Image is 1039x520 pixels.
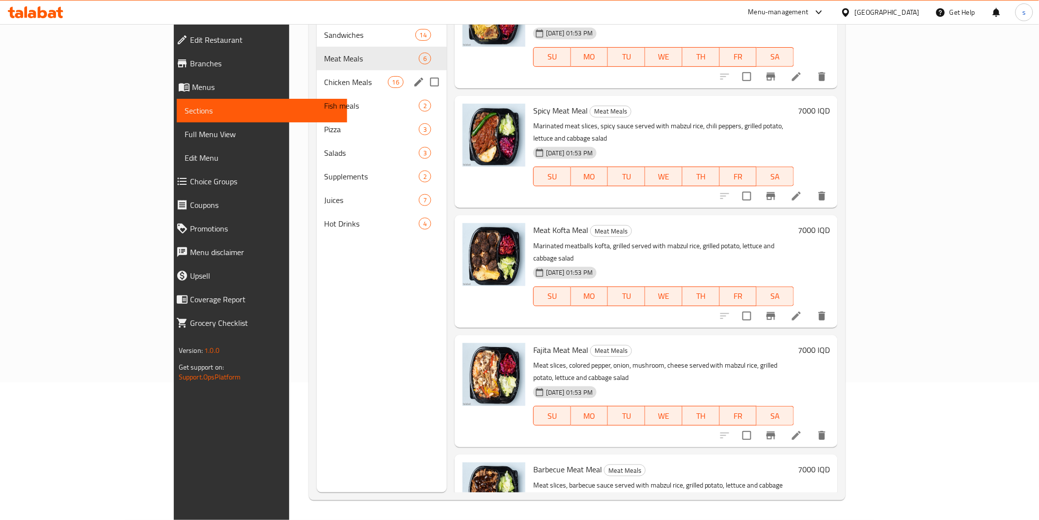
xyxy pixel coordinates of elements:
[571,167,608,186] button: MO
[168,75,347,99] a: Menus
[798,104,830,117] h6: 7000 IQD
[791,71,802,83] a: Edit menu item
[533,167,571,186] button: SU
[645,167,683,186] button: WE
[317,23,447,47] div: Sandwiches14
[388,76,404,88] div: items
[463,223,525,286] img: Meat Kofta Meal
[177,99,347,122] a: Sections
[190,223,339,234] span: Promotions
[761,409,790,423] span: SA
[317,212,447,235] div: Hot Drinks4
[810,65,834,88] button: delete
[571,47,608,67] button: MO
[798,223,830,237] h6: 7000 IQD
[317,117,447,141] div: Pizza3
[590,106,631,117] span: Meat Meals
[590,225,632,237] div: Meat Meals
[724,289,753,303] span: FR
[185,128,339,140] span: Full Menu View
[533,462,602,477] span: Barbecue Meat Meal
[325,171,419,182] span: Supplements
[538,50,567,64] span: SU
[791,190,802,202] a: Edit menu item
[720,47,757,67] button: FR
[612,409,641,423] span: TU
[791,430,802,441] a: Edit menu item
[325,147,419,159] span: Salads
[608,47,645,67] button: TU
[759,65,783,88] button: Branch-specific-item
[798,343,830,357] h6: 7000 IQD
[168,288,347,311] a: Coverage Report
[533,406,571,426] button: SU
[737,306,757,326] span: Select to update
[419,125,431,134] span: 3
[168,28,347,52] a: Edit Restaurant
[538,170,567,184] span: SU
[720,287,757,306] button: FR
[724,409,753,423] span: FR
[724,170,753,184] span: FR
[686,170,716,184] span: TH
[575,170,604,184] span: MO
[419,101,431,111] span: 2
[720,406,757,426] button: FR
[419,147,431,159] div: items
[179,371,241,383] a: Support.OpsPlatform
[575,409,604,423] span: MO
[590,106,631,117] div: Meat Meals
[737,425,757,446] span: Select to update
[168,52,347,75] a: Branches
[317,141,447,165] div: Salads3
[724,50,753,64] span: FR
[533,343,588,357] span: Fajita Meat Meal
[761,170,790,184] span: SA
[419,54,431,63] span: 6
[317,47,447,70] div: Meat Meals6
[591,226,631,237] span: Meat Meals
[325,100,419,112] div: Fish meals
[325,218,419,230] div: Hot Drinks
[185,152,339,164] span: Edit Menu
[791,310,802,322] a: Edit menu item
[190,246,339,258] span: Menu disclaimer
[317,94,447,117] div: Fish meals2
[317,19,447,239] nav: Menu sections
[325,29,415,41] span: Sandwiches
[575,50,604,64] span: MO
[542,388,597,397] span: [DATE] 01:53 PM
[757,47,794,67] button: SA
[542,29,597,38] span: [DATE] 01:53 PM
[683,167,720,186] button: TH
[325,194,419,206] span: Juices
[542,148,597,158] span: [DATE] 01:53 PM
[533,240,794,264] p: Marinated meatballs kofta, grilled served with mabzul rice, grilled potato, lettuce and cabbage s...
[388,78,403,87] span: 16
[179,344,203,357] span: Version:
[419,53,431,64] div: items
[591,345,631,356] span: Meat Meals
[190,270,339,282] span: Upsell
[612,50,641,64] span: TU
[571,287,608,306] button: MO
[649,289,679,303] span: WE
[463,104,525,167] img: Spicy Meat Meal
[419,171,431,182] div: items
[325,53,419,64] div: Meat Meals
[411,75,426,89] button: edit
[645,287,683,306] button: WE
[177,122,347,146] a: Full Menu View
[855,7,920,18] div: [GEOGRAPHIC_DATA]
[759,184,783,208] button: Branch-specific-item
[190,58,339,69] span: Branches
[168,217,347,240] a: Promotions
[533,103,588,118] span: Spicy Meat Meal
[590,345,632,357] div: Meat Meals
[419,194,431,206] div: items
[810,304,834,328] button: delete
[761,289,790,303] span: SA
